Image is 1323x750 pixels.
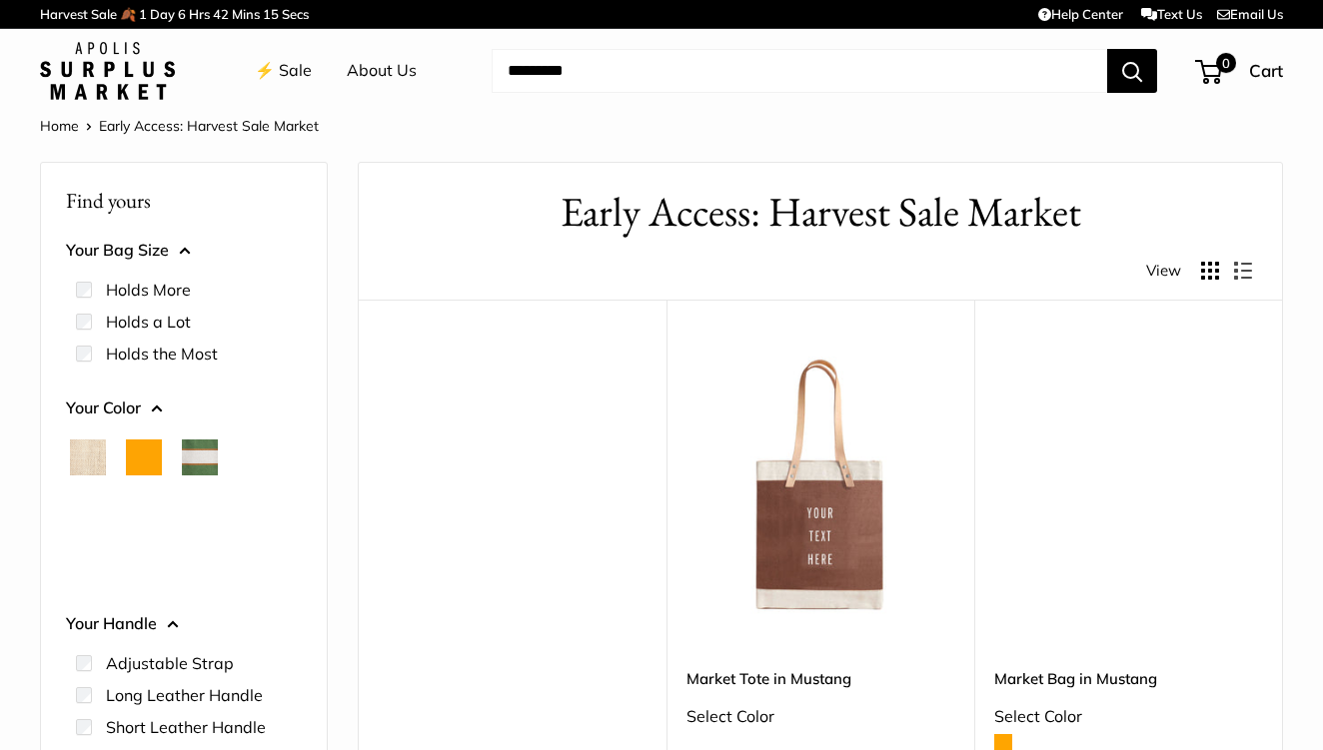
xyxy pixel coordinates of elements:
[106,715,266,739] label: Short Leather Handle
[182,543,218,579] button: White Porcelain
[255,56,312,86] a: ⚡️ Sale
[99,117,319,135] span: Early Access: Harvest Sale Market
[182,491,218,527] button: Cognac
[1249,60,1283,81] span: Cart
[238,491,274,527] button: Daisy
[994,702,1262,732] div: Select Color
[1038,6,1123,22] a: Help Center
[106,278,191,302] label: Holds More
[232,6,260,22] span: Mins
[189,6,210,22] span: Hrs
[70,491,106,527] button: Chenille Window Brick
[106,683,263,707] label: Long Leather Handle
[1107,49,1157,93] button: Search
[139,6,147,22] span: 1
[40,42,175,100] img: Apolis: Surplus Market
[994,350,1262,617] a: Market Bag in MustangMarket Bag in Mustang
[70,439,106,475] button: Natural
[150,6,175,22] span: Day
[106,310,191,334] label: Holds a Lot
[238,439,274,475] button: Chambray
[182,439,218,475] button: Court Green
[1216,53,1236,73] span: 0
[1217,6,1283,22] a: Email Us
[686,350,954,617] a: Market Tote in MustangMarket Tote in Mustang
[282,6,309,22] span: Secs
[40,113,319,139] nav: Breadcrumb
[686,667,954,690] a: Market Tote in Mustang
[106,342,218,366] label: Holds the Most
[1197,55,1283,87] a: 0 Cart
[686,702,954,732] div: Select Color
[347,56,417,86] a: About Us
[126,439,162,475] button: Orange
[1201,262,1219,280] button: Display products as grid
[492,49,1107,93] input: Search...
[994,667,1262,690] a: Market Bag in Mustang
[66,236,302,266] button: Your Bag Size
[126,491,162,527] button: Chenille Window Sage
[686,350,954,617] img: Market Tote in Mustang
[1146,257,1181,285] span: View
[66,609,302,639] button: Your Handle
[263,6,279,22] span: 15
[40,117,79,135] a: Home
[66,181,302,220] p: Find yours
[1234,262,1252,280] button: Display products as list
[389,183,1252,242] h1: Early Access: Harvest Sale Market
[106,651,234,675] label: Adjustable Strap
[1141,6,1202,22] a: Text Us
[70,543,106,579] button: Mint Sorbet
[66,393,302,423] button: Your Color
[178,6,186,22] span: 6
[213,6,229,22] span: 42
[126,543,162,579] button: Mustang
